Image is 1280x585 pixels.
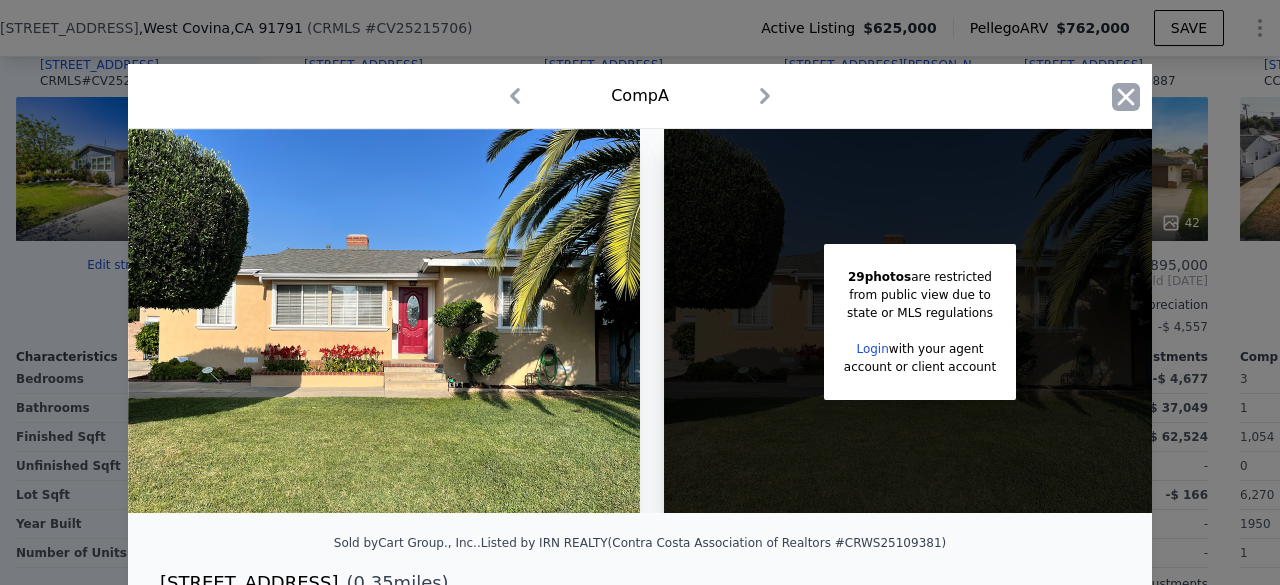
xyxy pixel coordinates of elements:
div: Listed by IRN REALTY (Contra Costa Association of Realtors #CRWS25109381) [481,536,946,550]
div: from public view due to [844,286,996,304]
div: Sold by Cart Group., Inc. . [334,536,481,550]
img: Property Img [128,129,640,513]
span: 29 photos [848,270,911,284]
div: are restricted [844,268,996,286]
span: with your agent [889,342,984,356]
div: account or client account [844,358,996,376]
a: Login [856,342,888,356]
div: state or MLS regulations [844,304,996,322]
div: Comp A [611,84,669,108]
